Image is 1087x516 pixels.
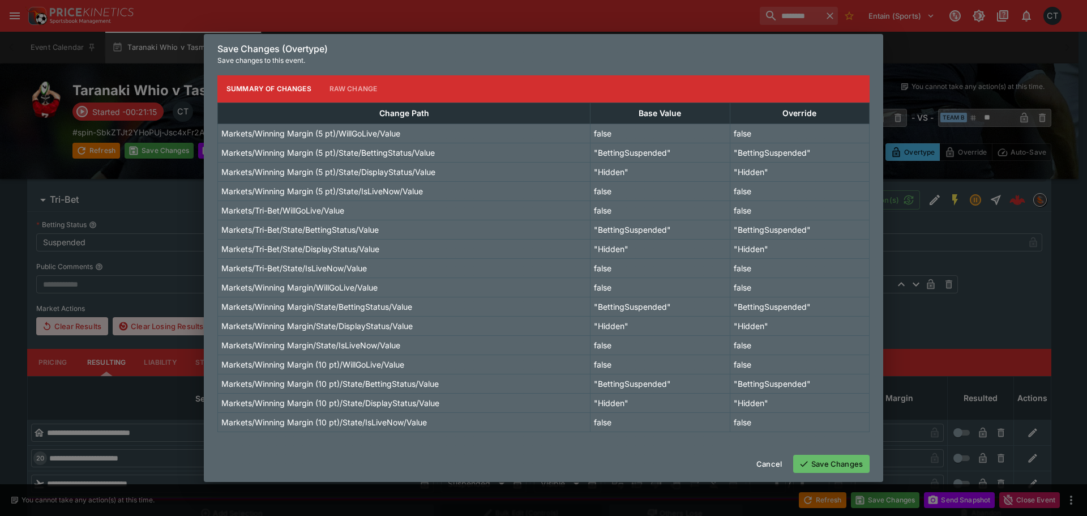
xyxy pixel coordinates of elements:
p: Markets/Winning Margin (10 pt)/State/BettingStatus/Value [221,378,439,390]
td: false [730,201,869,220]
p: Markets/Tri-Bet/State/BettingStatus/Value [221,224,379,236]
p: Markets/Winning Margin/WillGoLive/Value [221,282,378,293]
td: "Hidden" [590,393,730,412]
td: false [590,123,730,143]
td: false [590,355,730,374]
td: false [730,181,869,201]
p: Markets/Winning Margin (5 pt)/WillGoLive/Value [221,127,400,139]
td: "BettingSuspended" [730,374,869,393]
h6: Save Changes (Overtype) [217,43,870,55]
td: "Hidden" [590,316,730,335]
td: "Hidden" [590,239,730,258]
td: false [730,278,869,297]
td: "BettingSuspended" [590,297,730,316]
td: false [590,181,730,201]
td: "BettingSuspended" [730,143,869,162]
button: Save Changes [793,455,870,473]
button: Summary of Changes [217,75,320,103]
td: false [730,123,869,143]
p: Markets/Tri-Bet/State/DisplayStatus/Value [221,243,379,255]
td: "BettingSuspended" [590,143,730,162]
p: Markets/Winning Margin/State/BettingStatus/Value [221,301,412,313]
td: false [590,335,730,355]
p: Markets/Tri-Bet/WillGoLive/Value [221,204,344,216]
td: false [730,355,869,374]
td: "Hidden" [730,162,869,181]
p: Save changes to this event. [217,55,870,66]
p: Markets/Winning Margin/State/DisplayStatus/Value [221,320,413,332]
button: Raw Change [320,75,387,103]
p: Markets/Winning Margin (5 pt)/State/BettingStatus/Value [221,147,435,159]
p: Markets/Tri-Bet/State/IsLiveNow/Value [221,262,367,274]
td: false [590,412,730,432]
td: false [590,258,730,278]
p: Markets/Winning Margin/State/IsLiveNow/Value [221,339,400,351]
td: "Hidden" [730,316,869,335]
p: Markets/Winning Margin (10 pt)/WillGoLive/Value [221,359,404,370]
td: "Hidden" [730,393,869,412]
p: Markets/Winning Margin (10 pt)/State/IsLiveNow/Value [221,416,427,428]
td: false [590,201,730,220]
td: false [590,278,730,297]
td: "Hidden" [730,239,869,258]
td: "BettingSuspended" [590,374,730,393]
button: Cancel [750,455,789,473]
td: false [730,335,869,355]
td: "BettingSuspended" [590,220,730,239]
td: "BettingSuspended" [730,220,869,239]
th: Base Value [590,103,730,123]
p: Markets/Winning Margin (5 pt)/State/DisplayStatus/Value [221,166,435,178]
td: "Hidden" [590,162,730,181]
td: "BettingSuspended" [730,297,869,316]
th: Change Path [218,103,590,123]
td: false [730,412,869,432]
p: Markets/Winning Margin (10 pt)/State/DisplayStatus/Value [221,397,439,409]
td: false [730,258,869,278]
th: Override [730,103,869,123]
p: Markets/Winning Margin (5 pt)/State/IsLiveNow/Value [221,185,423,197]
